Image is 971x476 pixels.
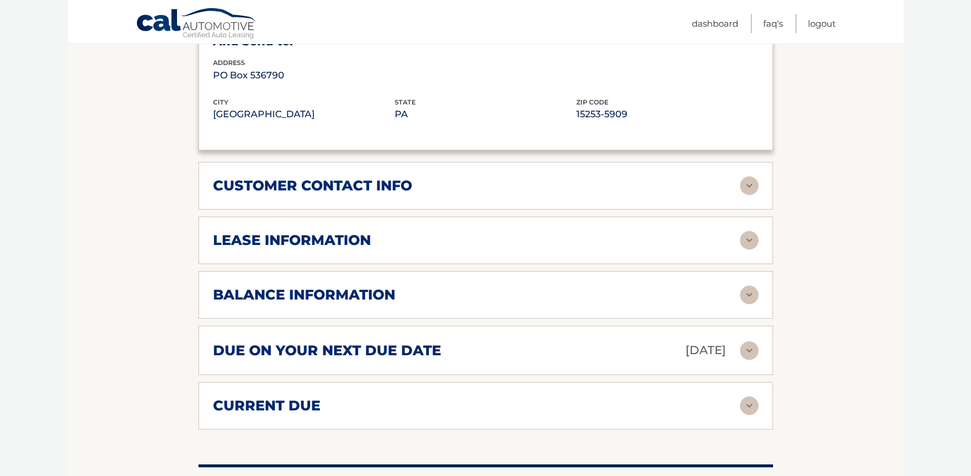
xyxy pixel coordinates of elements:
[213,342,441,359] h2: due on your next due date
[213,67,395,84] p: PO Box 536790
[395,106,576,122] p: PA
[740,396,759,415] img: accordion-rest.svg
[692,14,738,33] a: Dashboard
[213,232,371,249] h2: lease information
[213,106,395,122] p: [GEOGRAPHIC_DATA]
[213,98,228,106] span: city
[740,231,759,250] img: accordion-rest.svg
[213,397,320,414] h2: current due
[685,340,726,360] p: [DATE]
[740,286,759,304] img: accordion-rest.svg
[763,14,783,33] a: FAQ's
[213,177,412,194] h2: customer contact info
[213,59,245,67] span: address
[213,286,395,304] h2: balance information
[808,14,836,33] a: Logout
[576,106,758,122] p: 15253-5909
[395,98,416,106] span: state
[740,176,759,195] img: accordion-rest.svg
[576,98,608,106] span: zip code
[740,341,759,360] img: accordion-rest.svg
[136,8,258,41] a: Cal Automotive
